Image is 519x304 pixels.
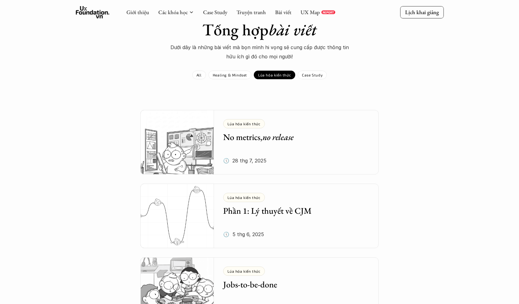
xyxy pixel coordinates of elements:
p: Case Study [302,73,322,77]
p: All [197,73,202,77]
p: Lúa hóa kiến thức [227,122,260,126]
em: no release [262,131,294,142]
h5: Phần 1: Lý thuyết về CJM [223,205,360,216]
a: Các khóa học [158,9,188,16]
a: UX Map [300,9,320,16]
a: Giới thiệu [126,9,149,16]
p: 🕔 28 thg 7, 2025 [223,156,266,165]
p: REPORT [322,10,334,14]
p: Dưới dây là những bài viết mà bọn mình hi vọng sẽ cung cấp được thông tin hữu ích gì đó cho mọi n... [168,43,352,61]
a: Phần 1: Lý thuyết về CJM🕔 5 thg 6, 2025 [140,184,379,248]
h5: Jobs-to-be-done [223,279,360,290]
h5: No metrics, [223,131,360,142]
a: Lịch khai giảng [400,6,444,18]
a: Bài viết [275,9,291,16]
p: Lúa hóa kiến thức [258,73,291,77]
a: No metrics,no release🕔 28 thg 7, 2025 [140,110,379,174]
a: REPORT [321,10,335,14]
a: All [192,71,206,79]
p: 🕔 5 thg 6, 2025 [223,230,264,239]
p: Healing & Mindset [213,73,247,77]
a: Truyện tranh [236,9,266,16]
em: bài viết [269,19,317,40]
p: Lúa hóa kiến thức [227,195,260,200]
a: Case Study [203,9,227,16]
p: Lịch khai giảng [405,9,439,16]
h1: Tổng hợp [152,20,367,40]
p: Lúa hóa kiến thức [227,269,260,273]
